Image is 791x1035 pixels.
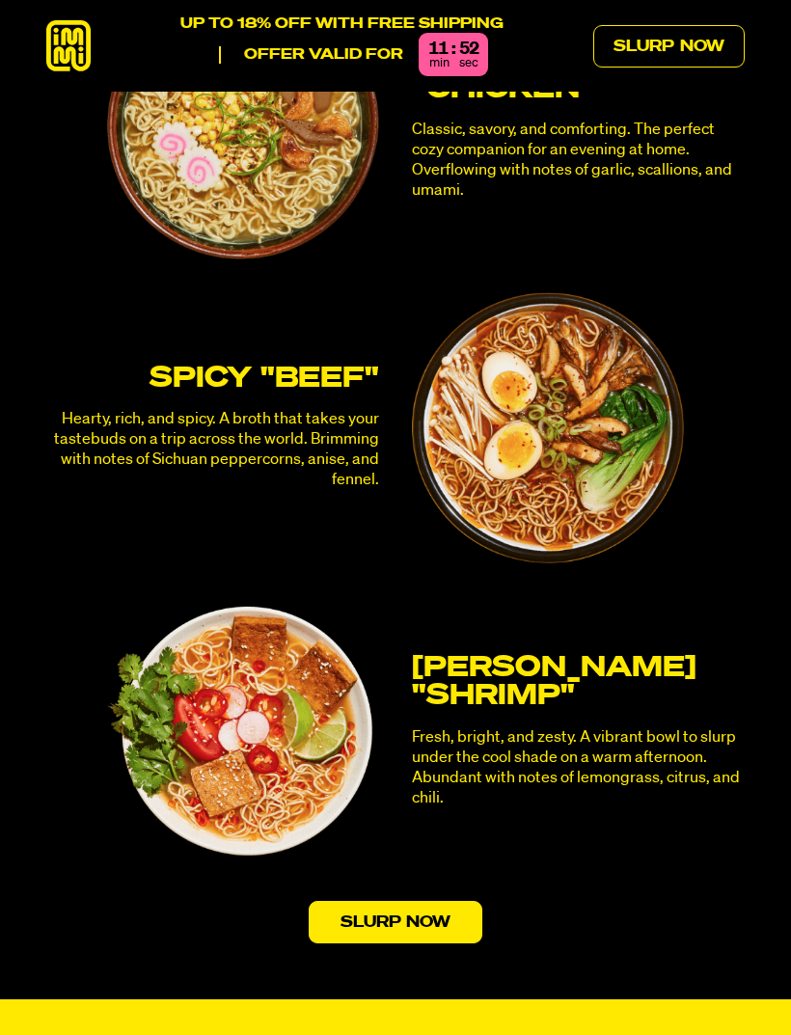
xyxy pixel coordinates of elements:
a: Slurp Now [309,901,483,943]
div: 11 [428,41,448,59]
span: min [429,57,450,69]
div: 52 [459,41,478,59]
p: Hearty, rich, and spicy. A broth that takes your tastebuds on a trip across the world. Brimming w... [46,409,379,490]
h3: SPICY "BEEF" [46,366,379,395]
p: Fresh, bright, and zesty. A vibrant bowl to slurp under the cool shade on a warm afternoon. Abund... [412,727,745,808]
p: Classic, savory, and comforting. The perfect cozy companion for an evening at home. Overflowing w... [412,120,745,201]
span: sec [459,57,478,69]
iframe: Marketing Popup [10,946,181,1025]
img: TOM YUM [107,596,379,868]
p: Offer valid for [219,46,403,64]
p: UP TO 18% OFF WITH FREE SHIPPING [180,15,504,33]
a: Slurp Now [593,25,745,68]
img: SPICY [412,292,684,564]
h3: [PERSON_NAME] "SHRIMP" [412,655,745,712]
div: : [451,41,455,59]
